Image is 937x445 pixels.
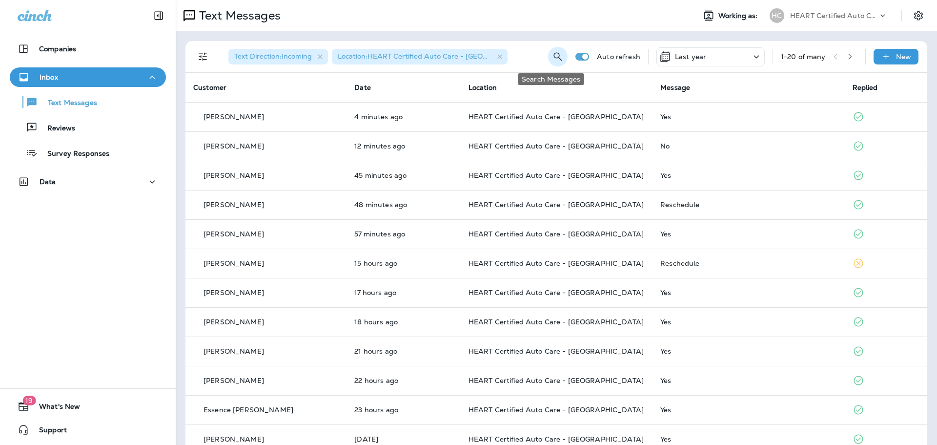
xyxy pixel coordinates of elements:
[204,377,264,384] p: [PERSON_NAME]
[660,406,836,414] div: Yes
[354,435,452,443] p: Sep 4, 2025 10:00 AM
[354,83,371,92] span: Date
[10,67,166,87] button: Inbox
[204,171,264,179] p: [PERSON_NAME]
[660,347,836,355] div: Yes
[38,99,97,108] p: Text Messages
[468,405,644,414] span: HEART Certified Auto Care - [GEOGRAPHIC_DATA]
[354,347,452,355] p: Sep 4, 2025 12:29 PM
[770,8,784,23] div: HC
[468,318,644,326] span: HEART Certified Auto Care - [GEOGRAPHIC_DATA]
[204,230,264,238] p: [PERSON_NAME]
[193,47,213,66] button: Filters
[468,376,644,385] span: HEART Certified Auto Care - [GEOGRAPHIC_DATA]
[790,12,878,20] p: HEART Certified Auto Care
[354,201,452,209] p: Sep 5, 2025 09:15 AM
[354,142,452,150] p: Sep 5, 2025 09:51 AM
[332,49,508,64] div: Location:HEART Certified Auto Care - [GEOGRAPHIC_DATA]
[468,112,644,121] span: HEART Certified Auto Care - [GEOGRAPHIC_DATA]
[10,39,166,59] button: Companies
[354,113,452,121] p: Sep 5, 2025 09:59 AM
[354,318,452,326] p: Sep 4, 2025 03:14 PM
[718,12,760,20] span: Working as:
[468,435,644,444] span: HEART Certified Auto Care - [GEOGRAPHIC_DATA]
[195,8,281,23] p: Text Messages
[145,6,172,25] button: Collapse Sidebar
[204,259,264,267] p: [PERSON_NAME]
[468,200,644,209] span: HEART Certified Auto Care - [GEOGRAPHIC_DATA]
[675,53,706,61] p: Last year
[354,406,452,414] p: Sep 4, 2025 11:01 AM
[193,83,226,92] span: Customer
[10,117,166,138] button: Reviews
[204,347,264,355] p: [PERSON_NAME]
[204,318,264,326] p: [PERSON_NAME]
[468,142,644,150] span: HEART Certified Auto Care - [GEOGRAPHIC_DATA]
[39,45,76,53] p: Companies
[204,201,264,209] p: [PERSON_NAME]
[896,53,911,61] p: New
[468,259,644,268] span: HEART Certified Auto Care - [GEOGRAPHIC_DATA]
[660,171,836,179] div: Yes
[204,406,293,414] p: Essence [PERSON_NAME]
[660,142,836,150] div: No
[204,289,264,297] p: [PERSON_NAME]
[660,113,836,121] div: Yes
[910,7,927,24] button: Settings
[10,420,166,440] button: Support
[234,52,312,61] span: Text Direction : Incoming
[660,259,836,267] div: Reschedule
[10,92,166,112] button: Text Messages
[660,230,836,238] div: Yes
[853,83,878,92] span: Replied
[204,142,264,150] p: [PERSON_NAME]
[29,403,80,414] span: What's New
[518,73,584,85] div: Search Messages
[660,377,836,384] div: Yes
[354,171,452,179] p: Sep 5, 2025 09:18 AM
[660,201,836,209] div: Reschedule
[597,53,640,61] p: Auto refresh
[660,289,836,297] div: Yes
[660,318,836,326] div: Yes
[10,397,166,416] button: 19What's New
[228,49,328,64] div: Text Direction:Incoming
[204,113,264,121] p: [PERSON_NAME]
[354,289,452,297] p: Sep 4, 2025 04:53 PM
[29,426,67,438] span: Support
[10,172,166,191] button: Data
[468,230,644,238] span: HEART Certified Auto Care - [GEOGRAPHIC_DATA]
[468,347,644,356] span: HEART Certified Auto Care - [GEOGRAPHIC_DATA]
[468,171,644,180] span: HEART Certified Auto Care - [GEOGRAPHIC_DATA]
[354,259,452,267] p: Sep 4, 2025 06:48 PM
[40,178,56,186] p: Data
[468,288,644,297] span: HEART Certified Auto Care - [GEOGRAPHIC_DATA]
[660,83,690,92] span: Message
[38,124,75,133] p: Reviews
[468,83,497,92] span: Location
[38,149,109,159] p: Survey Responses
[22,396,36,405] span: 19
[10,143,166,163] button: Survey Responses
[40,73,58,81] p: Inbox
[660,435,836,443] div: Yes
[354,377,452,384] p: Sep 4, 2025 11:09 AM
[781,53,826,61] div: 1 - 20 of many
[204,435,264,443] p: [PERSON_NAME]
[338,52,540,61] span: Location : HEART Certified Auto Care - [GEOGRAPHIC_DATA]
[548,47,568,66] button: Search Messages
[354,230,452,238] p: Sep 5, 2025 09:06 AM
